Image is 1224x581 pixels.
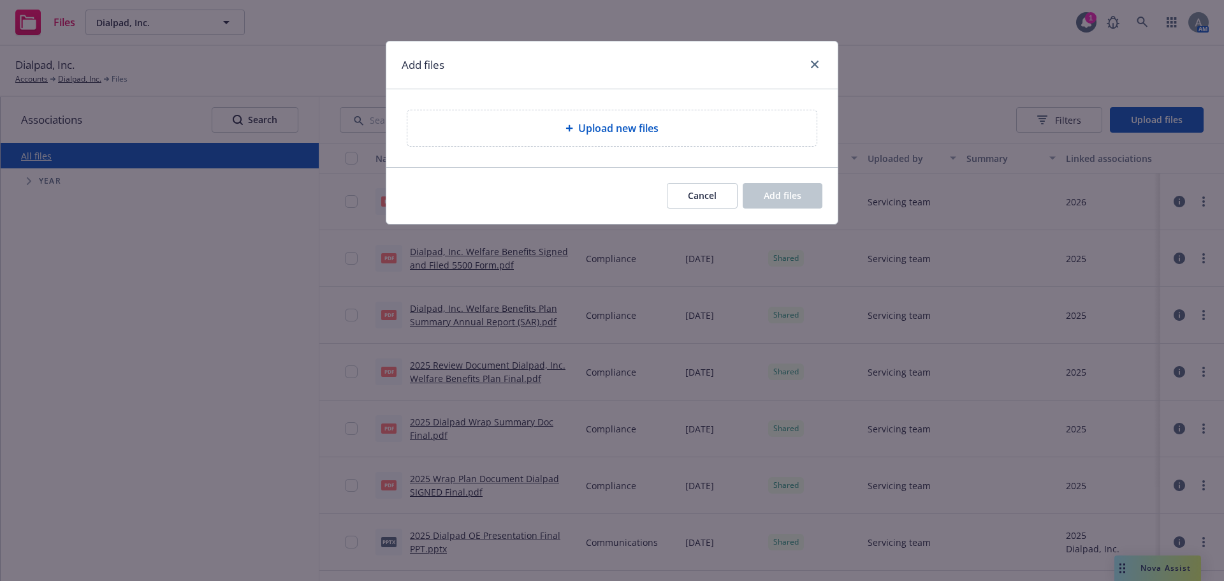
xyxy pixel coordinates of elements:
[407,110,817,147] div: Upload new files
[402,57,444,73] h1: Add files
[743,183,822,209] button: Add files
[667,183,738,209] button: Cancel
[764,189,801,202] span: Add files
[688,189,717,202] span: Cancel
[578,121,659,136] span: Upload new files
[807,57,822,72] a: close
